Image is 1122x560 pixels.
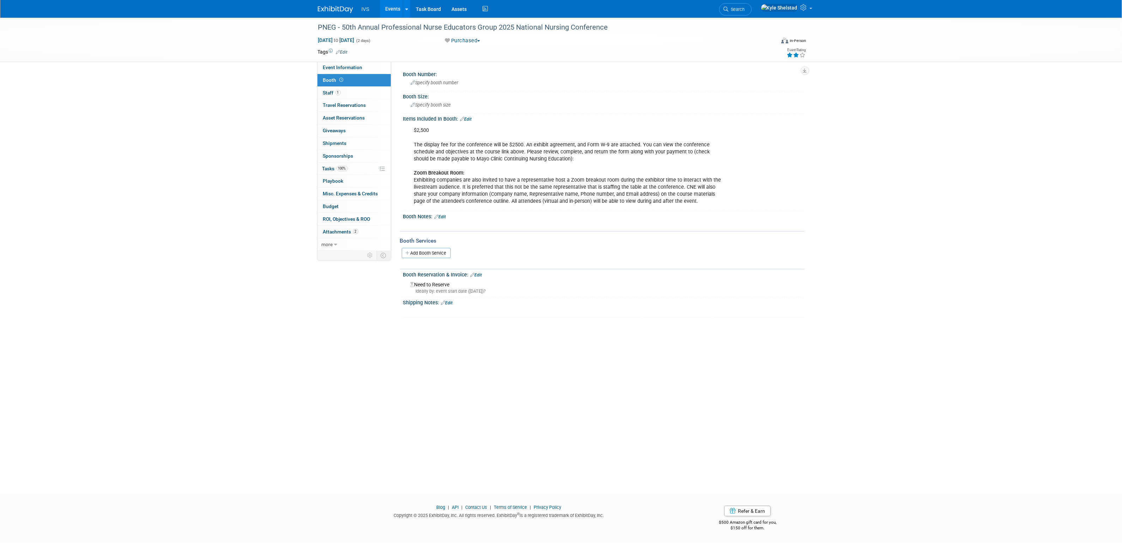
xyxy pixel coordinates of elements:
span: | [528,505,533,510]
button: Purchased [442,37,483,44]
div: Booth Services [400,237,805,245]
span: Attachments [323,229,358,235]
td: Personalize Event Tab Strip [364,251,377,260]
span: Tasks [322,166,348,171]
a: Travel Reservations [317,99,391,111]
span: Budget [323,203,339,209]
a: Giveaways [317,124,391,137]
span: Specify booth number [411,80,459,85]
div: Booth Reservation & Invoice: [403,269,805,279]
div: Need to Reserve [408,279,799,294]
div: $500 Amazon gift card for you, [691,515,805,531]
sup: ® [517,512,520,516]
span: (2 days) [356,38,371,43]
a: Edit [471,273,482,278]
a: Attachments2 [317,226,391,238]
div: Copyright © 2025 ExhibitDay, Inc. All rights reserved. ExhibitDay is a registered trademark of Ex... [318,511,680,519]
a: Booth [317,74,391,86]
span: to [333,37,340,43]
span: Booth [323,77,345,83]
img: ExhibitDay [318,6,353,13]
div: Event Format [734,37,806,47]
span: ROI, Objectives & ROO [323,216,370,222]
span: Staff [323,90,341,96]
div: Ideally by: event start date ([DATE])? [411,288,799,294]
a: Tasks100% [317,163,391,175]
div: $2,500 The display fee for the conference will be $2500. An exhibit agreement, and Form W-9 are a... [409,123,727,208]
span: Giveaways [323,128,346,133]
span: | [460,505,464,510]
div: Booth Size: [403,91,805,100]
a: more [317,238,391,251]
span: [DATE] [DATE] [318,37,355,43]
a: ROI, Objectives & ROO [317,213,391,225]
a: Playbook [317,175,391,187]
span: 1 [335,90,341,95]
a: Misc. Expenses & Credits [317,188,391,200]
div: Shipping Notes: [403,297,805,306]
div: $150 off for them. [691,525,805,531]
span: Playbook [323,178,344,184]
a: Search [719,3,752,16]
a: Staff1 [317,87,391,99]
a: Sponsorships [317,150,391,162]
img: Kyle Shelstad [761,4,798,12]
span: Specify booth size [411,102,451,108]
img: Format-Inperson.png [781,38,788,43]
span: Booth not reserved yet [338,77,345,83]
a: Blog [436,505,445,510]
div: Booth Number: [403,69,805,78]
span: 2 [353,229,358,234]
span: Sponsorships [323,153,353,159]
a: Budget [317,200,391,213]
span: Misc. Expenses & Credits [323,191,378,196]
a: Add Booth Service [402,248,451,258]
a: Event Information [317,61,391,74]
span: | [488,505,493,510]
div: Booth Notes: [403,211,805,220]
a: Edit [441,300,453,305]
a: Terms of Service [494,505,527,510]
b: Zoom Breakout Room: [414,170,465,176]
a: API [452,505,459,510]
div: In-Person [789,38,806,43]
td: Toggle Event Tabs [376,251,391,260]
span: 100% [336,166,348,171]
span: IVS [362,6,370,12]
a: Shipments [317,137,391,150]
div: Items Included In Booth: [403,114,805,123]
span: Shipments [323,140,347,146]
span: Search [729,7,745,12]
a: Refer & Earn [724,506,771,516]
span: Travel Reservations [323,102,366,108]
div: PNEG - 50th Annual Professional Nurse Educators Group 2025 National Nursing Conference [316,21,765,34]
a: Asset Reservations [317,112,391,124]
a: Privacy Policy [534,505,561,510]
span: more [322,242,333,247]
td: Tags [318,48,348,55]
a: Contact Us [465,505,487,510]
a: Edit [460,117,472,122]
div: Event Rating [787,48,806,52]
span: Event Information [323,65,363,70]
a: Edit [336,50,348,55]
span: | [446,505,451,510]
span: Asset Reservations [323,115,365,121]
a: Edit [435,214,446,219]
